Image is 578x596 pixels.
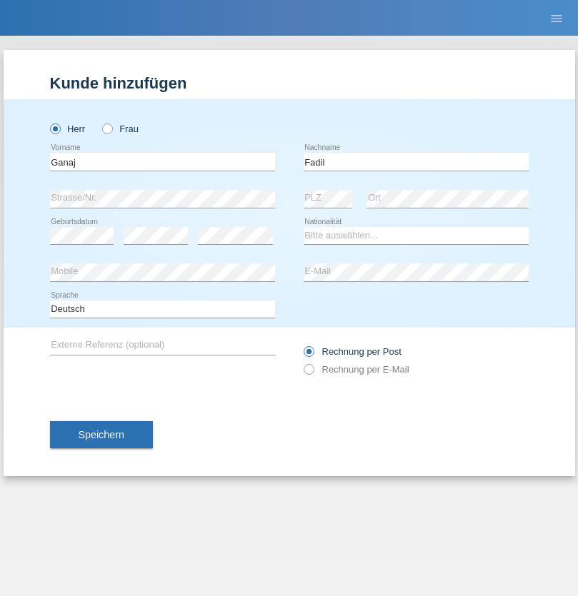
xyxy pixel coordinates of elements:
[542,14,571,22] a: menu
[102,123,111,133] input: Frau
[50,421,153,448] button: Speichern
[50,74,529,92] h1: Kunde hinzufügen
[102,123,139,134] label: Frau
[304,364,313,382] input: Rechnung per E-Mail
[304,364,409,375] label: Rechnung per E-Mail
[79,429,124,440] span: Speichern
[50,123,59,133] input: Herr
[549,11,564,26] i: menu
[304,346,313,364] input: Rechnung per Post
[50,123,86,134] label: Herr
[304,346,402,357] label: Rechnung per Post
